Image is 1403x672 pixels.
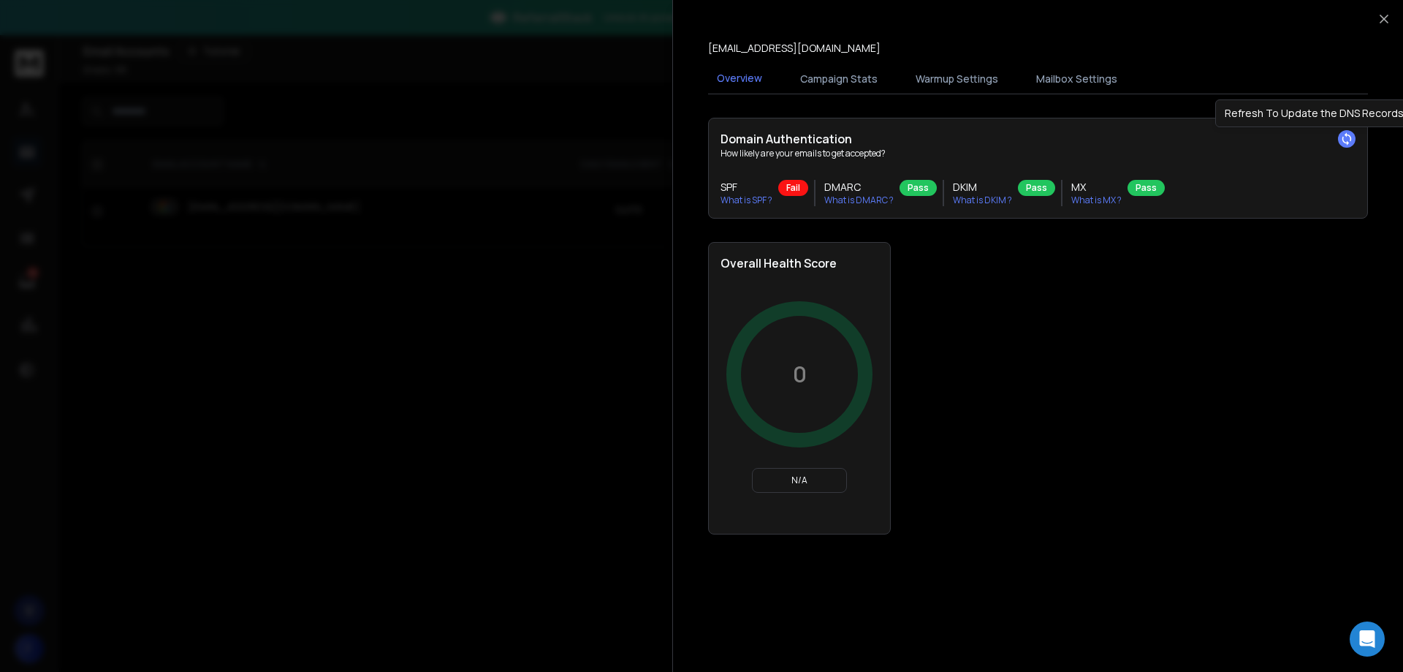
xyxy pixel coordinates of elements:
p: How likely are your emails to get accepted? [720,148,1356,159]
div: Open Intercom Messenger [1350,622,1385,657]
p: What is SPF ? [720,195,772,206]
p: What is DMARC ? [824,195,894,206]
button: Mailbox Settings [1027,63,1126,95]
p: 0 [793,361,807,388]
h3: MX [1071,180,1122,195]
button: Overview [708,62,771,96]
h2: Domain Authentication [720,130,1356,148]
p: What is MX ? [1071,195,1122,206]
p: What is DKIM ? [953,195,1012,206]
h3: SPF [720,180,772,195]
h3: DKIM [953,180,1012,195]
p: N/A [758,475,840,486]
div: Fail [778,180,808,196]
div: Pass [1018,180,1055,196]
div: Pass [900,180,937,196]
button: Campaign Stats [791,63,886,95]
p: [EMAIL_ADDRESS][DOMAIN_NAME] [708,41,881,56]
h2: Overall Health Score [720,254,878,272]
h3: DMARC [824,180,894,195]
div: Pass [1128,180,1165,196]
button: Warmup Settings [907,63,1007,95]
